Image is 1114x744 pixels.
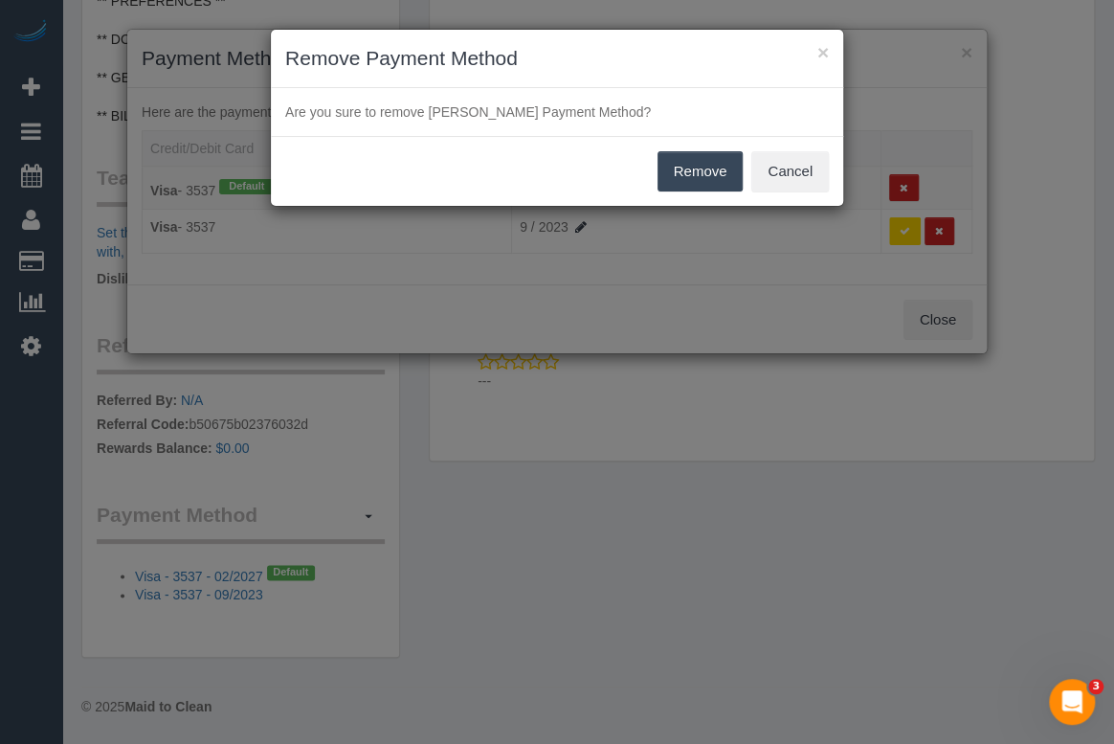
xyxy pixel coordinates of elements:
[285,104,651,120] span: Are you sure to remove [PERSON_NAME] Payment Method?
[1088,679,1103,694] span: 3
[1049,679,1095,725] iframe: Intercom live chat
[271,30,843,206] sui-modal: Remove Payment Method
[817,42,829,62] button: ×
[285,44,829,73] h3: Remove Payment Method
[657,151,744,192] button: Remove
[751,151,829,192] button: Cancel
